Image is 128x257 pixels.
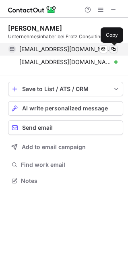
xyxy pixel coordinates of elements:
button: Notes [8,175,123,187]
img: ContactOut v5.3.10 [8,5,56,15]
button: Send email [8,120,123,135]
span: Find work email [21,161,120,168]
span: AI write personalized message [22,105,108,112]
button: save-profile-one-click [8,82,123,96]
span: [EMAIL_ADDRESS][DOMAIN_NAME] [19,46,111,53]
span: Notes [21,177,120,184]
span: Add to email campaign [22,144,86,150]
span: Send email [22,124,53,131]
button: Find work email [8,159,123,170]
button: Add to email campaign [8,140,123,154]
span: [EMAIL_ADDRESS][DOMAIN_NAME] [19,58,111,66]
div: [PERSON_NAME] [8,24,62,32]
button: AI write personalized message [8,101,123,116]
div: Unternehmesinhaber bei Frotz Consulting [8,33,123,40]
div: Save to List / ATS / CRM [22,86,109,92]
